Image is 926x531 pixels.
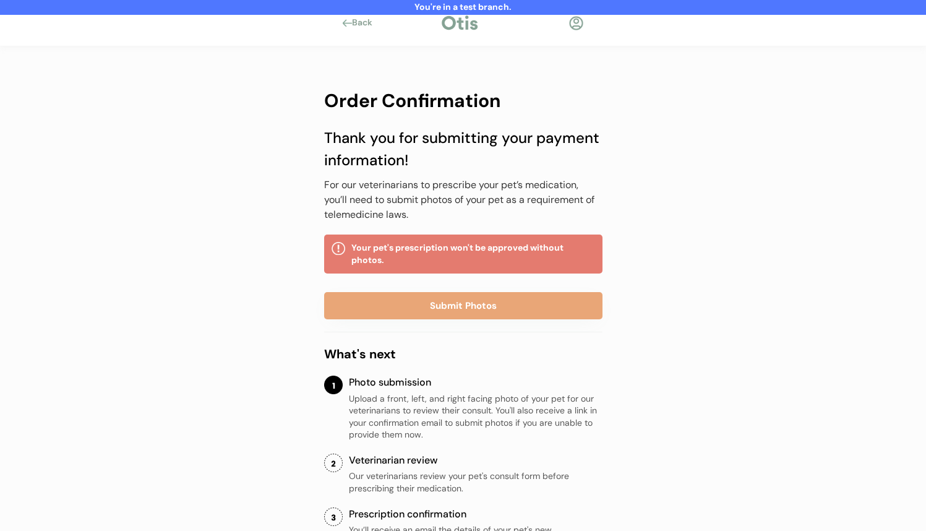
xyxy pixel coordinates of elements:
[349,454,602,467] div: Veterinarian review
[352,17,380,29] div: Back
[349,470,602,494] div: Our veterinarians review your pet's consult form before prescribing their medication.
[324,292,602,319] button: Submit Photos
[324,127,602,171] div: Thank you for submitting your payment information!
[349,393,602,441] div: Upload a front, left, and right facing photo of your pet for our veterinarians to review their co...
[324,87,602,114] div: Order Confirmation
[324,345,602,363] div: What's next
[349,376,602,389] div: Photo submission
[349,507,602,521] div: Prescription confirmation
[324,178,602,222] div: For our veterinarians to prescribe your pet’s medication, you’ll need to submit photos of your pe...
[351,242,595,266] div: Your pet's prescription won't be approved without photos.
